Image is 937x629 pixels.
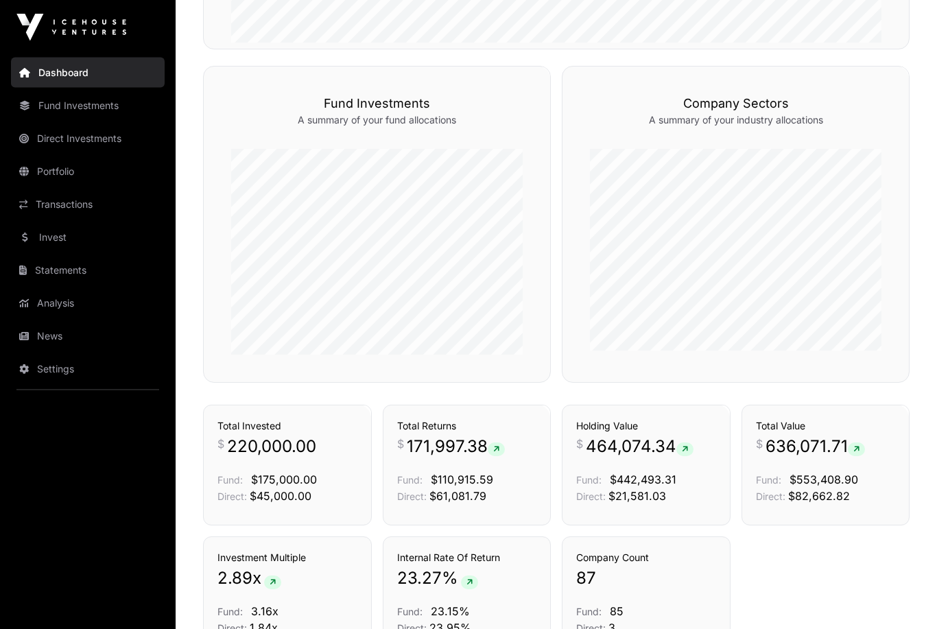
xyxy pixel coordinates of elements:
[217,420,357,434] h3: Total Invested
[252,568,261,590] span: x
[576,568,596,590] span: 87
[610,605,624,619] span: 85
[756,436,763,453] span: $
[11,222,165,252] a: Invest
[576,551,716,565] h3: Company Count
[868,563,937,629] iframe: Chat Widget
[788,490,850,503] span: $82,662.82
[576,491,606,503] span: Direct:
[790,473,858,487] span: $553,408.90
[217,491,247,503] span: Direct:
[756,491,785,503] span: Direct:
[397,420,537,434] h3: Total Returns
[586,436,693,458] span: 464,074.34
[11,354,165,384] a: Settings
[590,95,881,114] h3: Company Sectors
[251,473,317,487] span: $175,000.00
[756,475,781,486] span: Fund:
[11,255,165,285] a: Statements
[227,436,316,458] span: 220,000.00
[576,436,583,453] span: $
[407,436,505,458] span: 171,997.38
[217,568,252,590] span: 2.89
[576,475,602,486] span: Fund:
[608,490,666,503] span: $21,581.03
[251,605,278,619] span: 3.16x
[231,95,523,114] h3: Fund Investments
[11,58,165,88] a: Dashboard
[11,123,165,154] a: Direct Investments
[576,420,716,434] h3: Holding Value
[590,114,881,128] p: A summary of your industry allocations
[397,606,423,618] span: Fund:
[11,156,165,187] a: Portfolio
[397,568,442,590] span: 23.27
[431,473,493,487] span: $110,915.59
[442,568,458,590] span: %
[576,606,602,618] span: Fund:
[217,436,224,453] span: $
[431,605,470,619] span: 23.15%
[16,14,126,41] img: Icehouse Ventures Logo
[397,551,537,565] h3: Internal Rate Of Return
[11,91,165,121] a: Fund Investments
[11,189,165,219] a: Transactions
[217,475,243,486] span: Fund:
[610,473,676,487] span: $442,493.31
[756,420,896,434] h3: Total Value
[217,551,357,565] h3: Investment Multiple
[397,436,404,453] span: $
[429,490,486,503] span: $61,081.79
[766,436,865,458] span: 636,071.71
[397,475,423,486] span: Fund:
[250,490,311,503] span: $45,000.00
[11,321,165,351] a: News
[231,114,523,128] p: A summary of your fund allocations
[397,491,427,503] span: Direct:
[217,606,243,618] span: Fund:
[11,288,165,318] a: Analysis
